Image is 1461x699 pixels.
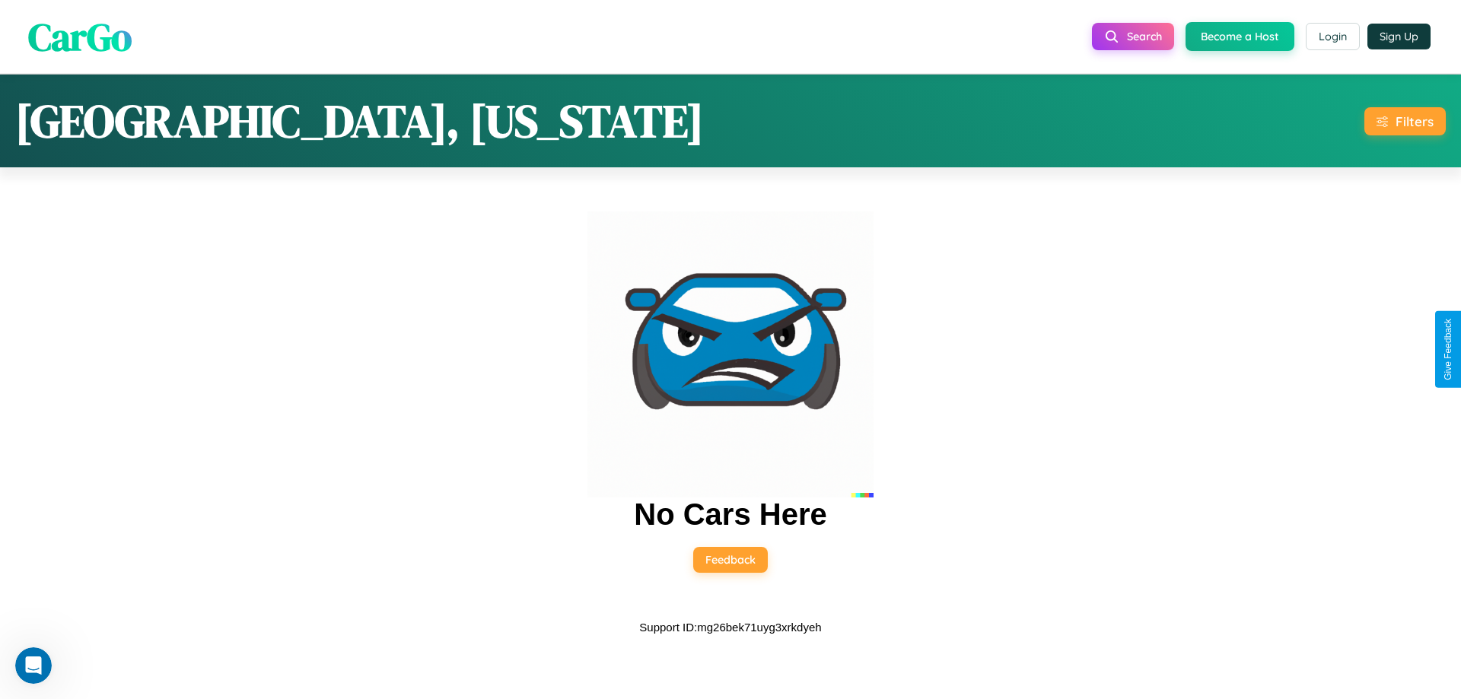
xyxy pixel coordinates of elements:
h1: [GEOGRAPHIC_DATA], [US_STATE] [15,90,704,152]
div: Filters [1396,113,1434,129]
h2: No Cars Here [634,497,826,532]
iframe: Intercom live chat [15,647,52,684]
button: Filters [1364,107,1446,135]
span: CarGo [28,10,132,62]
button: Become a Host [1186,22,1294,51]
button: Sign Up [1367,24,1431,49]
div: Give Feedback [1443,319,1453,380]
button: Search [1092,23,1174,50]
button: Feedback [693,547,768,573]
button: Login [1306,23,1360,50]
span: Search [1127,30,1162,43]
p: Support ID: mg26bek71uyg3xrkdyeh [639,617,821,637]
img: car [587,211,874,497]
